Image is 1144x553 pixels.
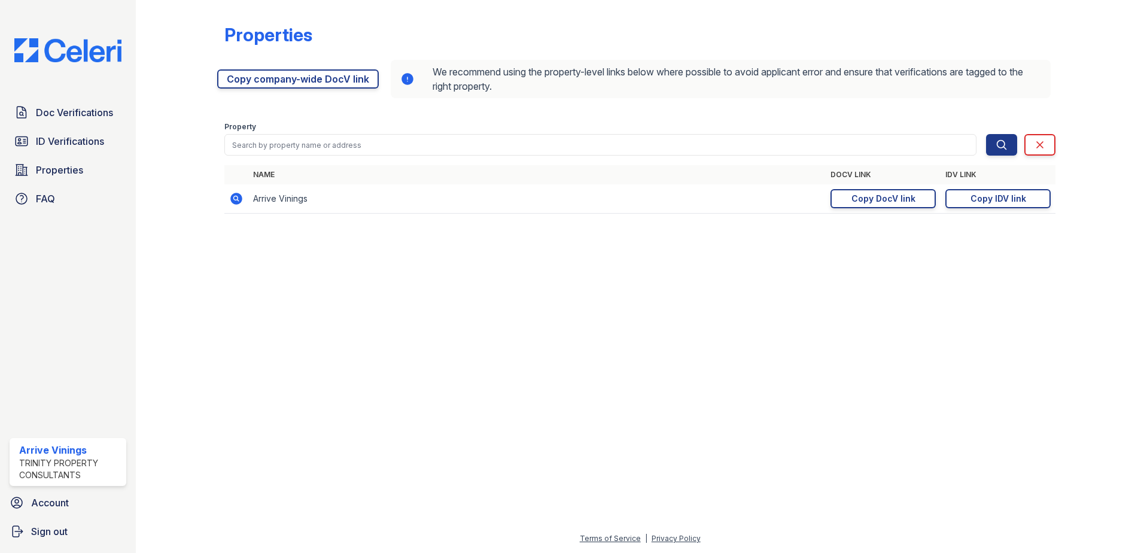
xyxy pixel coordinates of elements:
input: Search by property name or address [224,134,976,156]
th: DocV Link [826,165,941,184]
a: Sign out [5,519,131,543]
img: CE_Logo_Blue-a8612792a0a2168367f1c8372b55b34899dd931a85d93a1a3d3e32e68fde9ad4.png [5,38,131,62]
span: Properties [36,163,83,177]
span: Doc Verifications [36,105,113,120]
th: IDV Link [941,165,1055,184]
div: Trinity Property Consultants [19,457,121,481]
a: Privacy Policy [652,534,701,543]
a: Terms of Service [580,534,641,543]
a: Copy DocV link [830,189,936,208]
div: Copy DocV link [851,193,915,205]
span: ID Verifications [36,134,104,148]
a: FAQ [10,187,126,211]
div: Copy IDV link [970,193,1026,205]
div: Arrive Vinings [19,443,121,457]
th: Name [248,165,826,184]
a: Properties [10,158,126,182]
a: ID Verifications [10,129,126,153]
div: Properties [224,24,312,45]
a: Copy company-wide DocV link [217,69,379,89]
a: Doc Verifications [10,101,126,124]
label: Property [224,122,256,132]
div: We recommend using the property-level links below where possible to avoid applicant error and ens... [391,60,1051,98]
a: Copy IDV link [945,189,1051,208]
td: Arrive Vinings [248,184,826,214]
span: Sign out [31,524,68,539]
span: Account [31,496,69,510]
a: Account [5,491,131,515]
div: | [645,534,647,543]
span: FAQ [36,192,55,206]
